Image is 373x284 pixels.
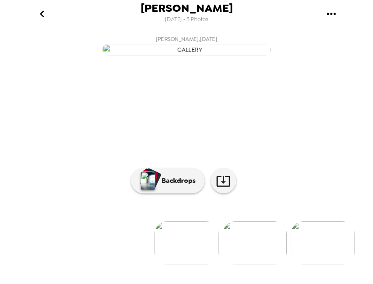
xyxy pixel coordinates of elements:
[223,221,287,265] img: gallery
[155,221,218,265] img: gallery
[156,34,217,44] span: [PERSON_NAME] , [DATE]
[102,44,271,56] img: gallery
[141,3,233,14] span: [PERSON_NAME]
[131,168,205,193] button: Backdrops
[18,32,355,59] button: [PERSON_NAME],[DATE]
[157,176,196,186] p: Backdrops
[291,221,355,265] img: gallery
[165,14,208,25] span: [DATE] • 5 Photos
